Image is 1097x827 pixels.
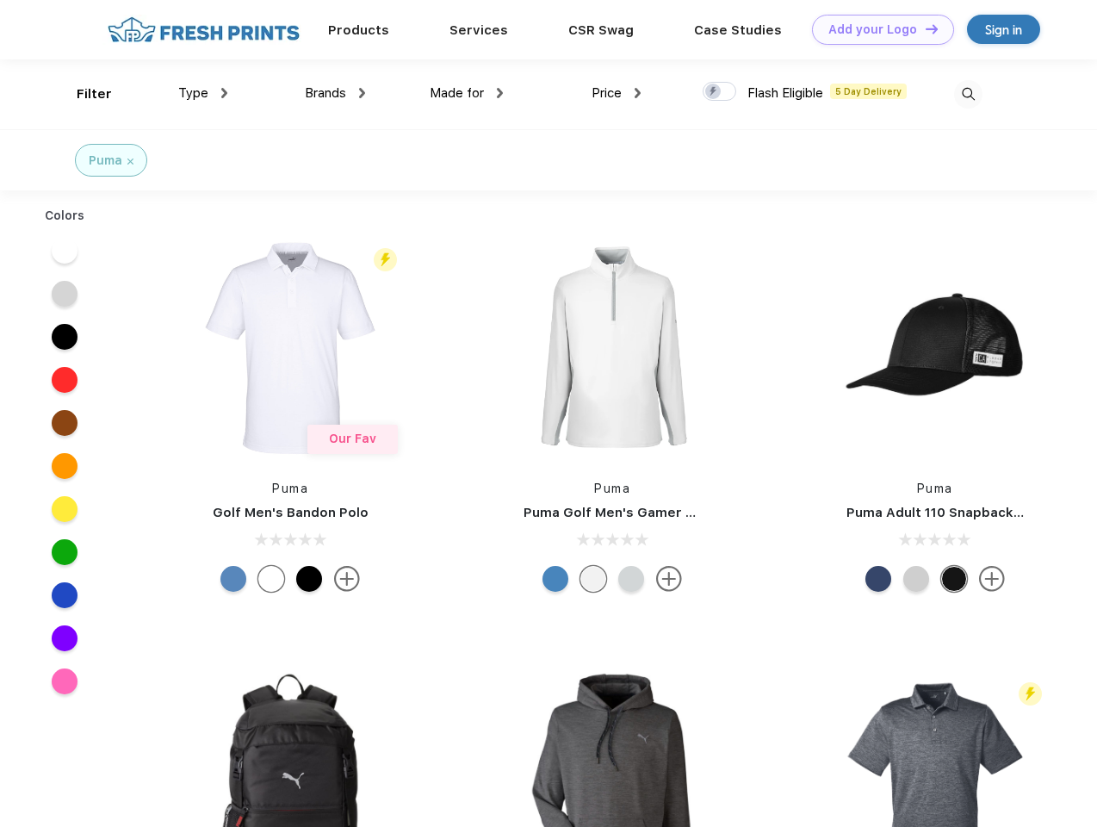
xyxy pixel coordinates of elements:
[821,233,1050,463] img: func=resize&h=266
[258,566,284,592] div: Bright White
[524,505,796,520] a: Puma Golf Men's Gamer Golf Quarter-Zip
[102,15,305,45] img: fo%20logo%202.webp
[954,80,982,109] img: desktop_search.svg
[926,24,938,34] img: DT
[296,566,322,592] div: Puma Black
[213,505,369,520] a: Golf Men's Bandon Polo
[449,22,508,38] a: Services
[903,566,929,592] div: Quarry Brt Whit
[941,566,967,592] div: Pma Blk with Pma Blk
[220,566,246,592] div: Lake Blue
[77,84,112,104] div: Filter
[374,248,397,271] img: flash_active_toggle.svg
[865,566,891,592] div: Peacoat with Qut Shd
[618,566,644,592] div: High Rise
[221,88,227,98] img: dropdown.png
[568,22,634,38] a: CSR Swag
[430,85,484,101] span: Made for
[328,22,389,38] a: Products
[334,566,360,592] img: more.svg
[176,233,405,463] img: func=resize&h=266
[89,152,122,170] div: Puma
[635,88,641,98] img: dropdown.png
[542,566,568,592] div: Bright Cobalt
[985,20,1022,40] div: Sign in
[656,566,682,592] img: more.svg
[747,85,823,101] span: Flash Eligible
[580,566,606,592] div: Bright White
[359,88,365,98] img: dropdown.png
[917,482,953,495] a: Puma
[127,159,133,165] img: filter_cancel.svg
[594,482,630,495] a: Puma
[592,85,622,101] span: Price
[979,566,1005,592] img: more.svg
[178,85,208,101] span: Type
[32,207,98,225] div: Colors
[828,22,917,37] div: Add your Logo
[967,15,1040,44] a: Sign in
[498,233,727,463] img: func=resize&h=266
[272,482,308,495] a: Puma
[329,432,376,445] span: Our Fav
[497,88,503,98] img: dropdown.png
[305,85,346,101] span: Brands
[830,84,907,99] span: 5 Day Delivery
[1019,682,1042,706] img: flash_active_toggle.svg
